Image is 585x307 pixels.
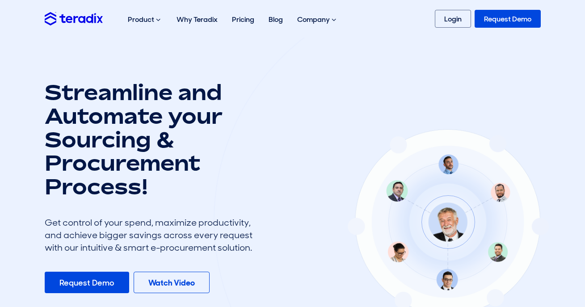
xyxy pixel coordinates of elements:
div: Product [121,5,169,34]
div: Company [290,5,345,34]
h1: Streamline and Automate your Sourcing & Procurement Process! [45,80,259,198]
a: Login [435,10,471,28]
b: Watch Video [148,278,195,288]
a: Request Demo [45,272,129,293]
img: Teradix logo [45,12,103,25]
a: Pricing [225,5,261,34]
a: Request Demo [475,10,541,28]
a: Blog [261,5,290,34]
div: Get control of your spend, maximize productivity, and achieve bigger savings across every request... [45,216,259,254]
a: Watch Video [134,272,210,293]
a: Why Teradix [169,5,225,34]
